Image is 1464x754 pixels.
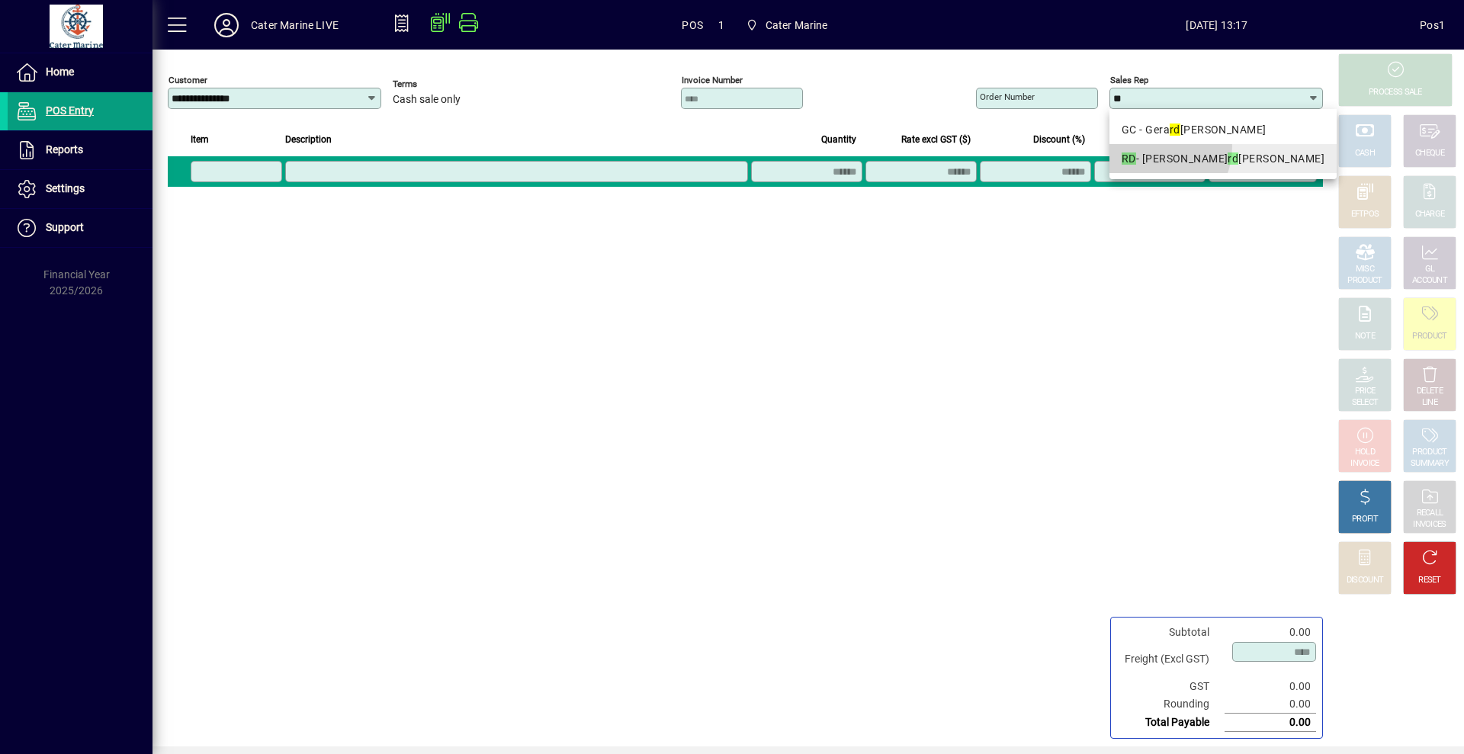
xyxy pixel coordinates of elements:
em: rd [1170,124,1180,136]
div: - [PERSON_NAME] [PERSON_NAME] [1122,151,1324,167]
span: Reports [46,143,83,156]
td: 0.00 [1225,678,1316,695]
span: Item [191,131,209,148]
span: Discount (%) [1033,131,1085,148]
div: RECALL [1417,508,1443,519]
span: Settings [46,182,85,194]
span: 1 [718,13,724,37]
div: PROCESS SALE [1369,87,1422,98]
span: Support [46,221,84,233]
div: ACCOUNT [1412,275,1447,287]
span: Quantity [821,131,856,148]
span: Cater Marine [740,11,834,39]
div: CHEQUE [1415,148,1444,159]
div: INVOICES [1413,519,1446,531]
div: GL [1425,264,1435,275]
button: Profile [202,11,251,39]
a: Settings [8,170,152,208]
span: Rate excl GST ($) [901,131,971,148]
em: RD [1122,152,1136,165]
td: Subtotal [1117,624,1225,641]
div: Cater Marine LIVE [251,13,339,37]
div: Pos1 [1420,13,1445,37]
div: PROFIT [1352,514,1378,525]
td: Rounding [1117,695,1225,714]
div: MISC [1356,264,1374,275]
div: GC - Gera [PERSON_NAME] [1122,122,1324,138]
div: CASH [1355,148,1375,159]
td: GST [1117,678,1225,695]
div: DISCOUNT [1347,575,1383,586]
td: Total Payable [1117,714,1225,732]
td: Freight (Excl GST) [1117,641,1225,678]
div: PRODUCT [1412,331,1446,342]
span: Cash sale only [393,94,461,106]
div: PRICE [1355,386,1376,397]
span: Home [46,66,74,78]
span: POS [682,13,703,37]
em: rd [1228,152,1238,165]
mat-option: RD - Richard Darby [1109,144,1337,173]
div: INVOICE [1350,458,1379,470]
a: Support [8,209,152,247]
span: Terms [393,79,484,89]
mat-label: Order number [980,91,1035,102]
div: EFTPOS [1351,209,1379,220]
span: Description [285,131,332,148]
span: [DATE] 13:17 [1014,13,1421,37]
span: POS Entry [46,104,94,117]
td: 0.00 [1225,695,1316,714]
span: Cater Marine [766,13,828,37]
a: Home [8,53,152,91]
mat-option: GC - Gerard Cantin [1109,115,1337,144]
div: RESET [1418,575,1441,586]
a: Reports [8,131,152,169]
div: PRODUCT [1412,447,1446,458]
div: HOLD [1355,447,1375,458]
mat-label: Invoice number [682,75,743,85]
div: SUMMARY [1411,458,1449,470]
div: DELETE [1417,386,1443,397]
div: NOTE [1355,331,1375,342]
div: SELECT [1352,397,1379,409]
div: PRODUCT [1347,275,1382,287]
div: CHARGE [1415,209,1445,220]
mat-label: Customer [169,75,207,85]
td: 0.00 [1225,714,1316,732]
mat-label: Sales rep [1110,75,1148,85]
div: LINE [1422,397,1437,409]
td: 0.00 [1225,624,1316,641]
